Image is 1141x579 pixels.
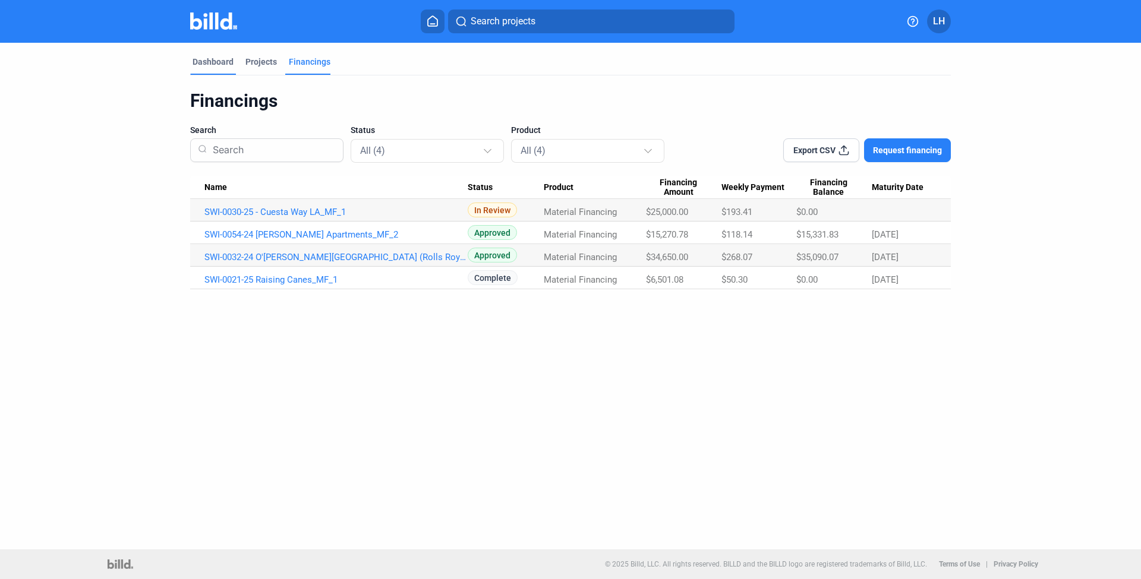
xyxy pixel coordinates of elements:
[204,207,468,217] a: SWI-0030-25 - Cuesta Way LA_MF_1
[544,252,617,262] span: Material Financing
[468,225,517,240] span: Approved
[544,207,617,217] span: Material Financing
[193,56,234,68] div: Dashboard
[190,90,951,112] div: Financings
[511,124,541,136] span: Product
[796,252,839,262] span: $35,090.07
[796,207,818,217] span: $0.00
[646,178,711,198] span: Financing Amount
[646,229,688,240] span: $15,270.78
[986,560,988,568] p: |
[245,56,277,68] div: Projects
[646,207,688,217] span: $25,000.00
[204,274,468,285] a: SWI-0021-25 Raising Canes_MF_1
[108,559,133,569] img: logo
[872,252,899,262] span: [DATE]
[872,229,899,240] span: [DATE]
[204,252,468,262] a: SWI-0032-24 O'[PERSON_NAME][GEOGRAPHIC_DATA] (Rolls Royce)_MF_1
[544,182,573,193] span: Product
[796,178,861,198] span: Financing Balance
[351,124,375,136] span: Status
[646,252,688,262] span: $34,650.00
[544,274,617,285] span: Material Financing
[721,274,748,285] span: $50.30
[208,135,336,166] input: Search
[994,560,1038,568] b: Privacy Policy
[721,229,752,240] span: $118.14
[933,14,945,29] span: LH
[204,182,227,193] span: Name
[468,248,517,262] span: Approved
[468,270,518,285] span: Complete
[873,144,942,156] span: Request financing
[190,12,237,30] img: Billd Company Logo
[721,182,784,193] span: Weekly Payment
[796,274,818,285] span: $0.00
[204,229,468,240] a: SWI-0054-24 [PERSON_NAME] Apartments_MF_2
[289,56,330,68] div: Financings
[468,203,517,217] span: In Review
[471,14,535,29] span: Search projects
[544,229,617,240] span: Material Financing
[721,207,752,217] span: $193.41
[939,560,980,568] b: Terms of Use
[872,274,899,285] span: [DATE]
[605,560,927,568] p: © 2025 Billd, LLC. All rights reserved. BILLD and the BILLD logo are registered trademarks of Bil...
[796,229,839,240] span: $15,331.83
[646,274,683,285] span: $6,501.08
[793,144,836,156] span: Export CSV
[360,145,385,156] mat-select-trigger: All (4)
[190,124,216,136] span: Search
[721,252,752,262] span: $268.07
[468,182,493,193] span: Status
[872,182,923,193] span: Maturity Date
[521,145,546,156] mat-select-trigger: All (4)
